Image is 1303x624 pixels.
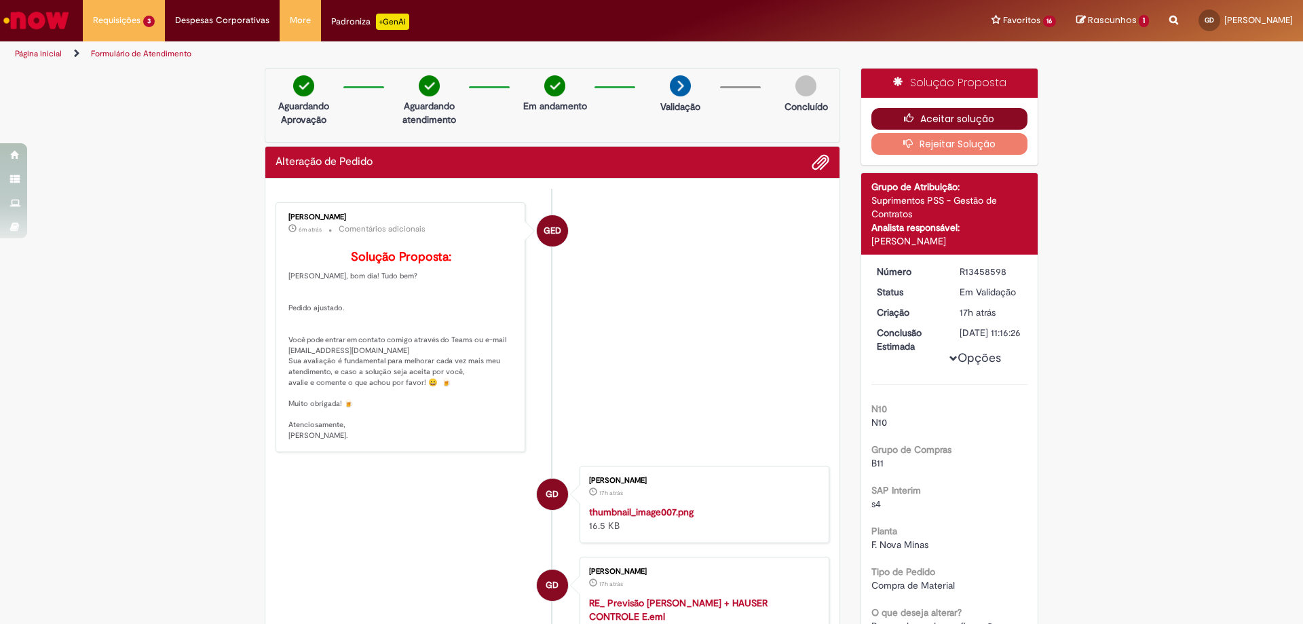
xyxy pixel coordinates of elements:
[589,597,768,623] a: RE_ Previsão [PERSON_NAME] + HAUSER CONTROLE E.eml
[544,215,561,247] span: GED
[871,498,881,510] span: s4
[351,249,451,265] b: Solução Proposta:
[93,14,140,27] span: Requisições
[867,306,950,319] dt: Criação
[419,75,440,96] img: check-circle-green.png
[785,100,828,113] p: Concluído
[376,14,409,30] p: +GenAi
[871,538,928,551] span: F. Nova Minas
[546,478,559,511] span: GD
[396,99,462,126] p: Aguardando atendimento
[660,100,700,113] p: Validação
[537,570,568,601] div: Gabriella Pauline Ribeiro de Deus
[537,479,568,510] div: Gabriella Pauline Ribeiro de Deus
[544,75,565,96] img: check-circle-green.png
[867,265,950,278] dt: Número
[331,14,409,30] div: Padroniza
[589,505,815,532] div: 16.5 KB
[599,580,623,588] time: 28/08/2025 15:16:06
[143,16,155,27] span: 3
[871,194,1028,221] div: Suprimentos PSS - Gestão de Contratos
[1139,15,1149,27] span: 1
[867,326,950,353] dt: Conclusão Estimada
[871,606,962,619] b: O que deseja alterar?
[339,223,426,235] small: Comentários adicionais
[1043,16,1057,27] span: 16
[812,153,829,171] button: Adicionar anexos
[871,566,935,578] b: Tipo de Pedido
[960,326,1023,339] div: [DATE] 11:16:26
[537,215,568,246] div: Gabriele Estefane Da Silva
[871,180,1028,194] div: Grupo de Atribuição:
[795,75,816,96] img: img-circle-grey.png
[960,306,996,318] time: 28/08/2025 15:16:23
[670,75,691,96] img: arrow-next.png
[589,477,815,485] div: [PERSON_NAME]
[960,285,1023,299] div: Em Validação
[1205,16,1214,24] span: GD
[15,48,62,59] a: Página inicial
[871,457,884,469] span: B11
[10,41,858,67] ul: Trilhas de página
[871,579,955,591] span: Compra de Material
[523,99,587,113] p: Em andamento
[871,525,897,537] b: Planta
[276,156,373,168] h2: Alteração de Pedido Histórico de tíquete
[288,251,514,441] p: [PERSON_NAME], bom dia! Tudo bem? Pedido ajustado. Você pode entrar em contato comigo através do ...
[871,443,951,456] b: Grupo de Compras
[1003,14,1040,27] span: Favoritos
[599,489,623,497] span: 17h atrás
[871,221,1028,234] div: Analista responsável:
[299,225,322,234] span: 6m atrás
[1076,14,1149,27] a: Rascunhos
[871,484,921,496] b: SAP Interim
[871,234,1028,248] div: [PERSON_NAME]
[871,403,887,415] b: N10
[589,568,815,576] div: [PERSON_NAME]
[960,265,1023,278] div: R13458598
[871,133,1028,155] button: Rejeitar Solução
[1,7,71,34] img: ServiceNow
[861,69,1038,98] div: Solução Proposta
[960,306,996,318] span: 17h atrás
[293,75,314,96] img: check-circle-green.png
[546,569,559,602] span: GD
[91,48,191,59] a: Formulário de Atendimento
[1224,14,1293,26] span: [PERSON_NAME]
[960,306,1023,319] div: 28/08/2025 15:16:23
[871,416,887,428] span: N10
[271,99,337,126] p: Aguardando Aprovação
[1088,14,1137,26] span: Rascunhos
[589,506,694,518] a: thumbnail_image007.png
[867,285,950,299] dt: Status
[299,225,322,234] time: 29/08/2025 08:21:06
[175,14,269,27] span: Despesas Corporativas
[871,108,1028,130] button: Aceitar solução
[290,14,311,27] span: More
[288,213,514,221] div: [PERSON_NAME]
[599,489,623,497] time: 28/08/2025 15:16:14
[599,580,623,588] span: 17h atrás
